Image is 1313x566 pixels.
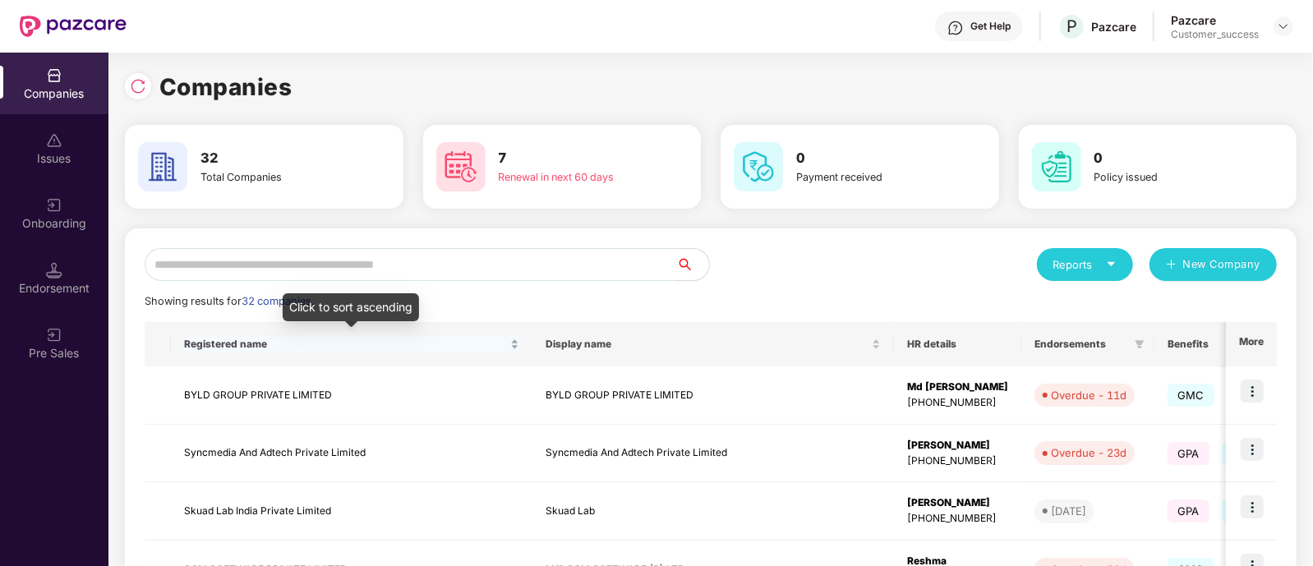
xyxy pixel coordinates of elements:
td: Skuad Lab India Private Limited [171,482,532,541]
img: svg+xml;base64,PHN2ZyBpZD0iRHJvcGRvd24tMzJ4MzIiIHhtbG5zPSJodHRwOi8vd3d3LnczLm9yZy8yMDAwL3N2ZyIgd2... [1277,20,1290,33]
img: icon [1241,438,1264,461]
td: BYLD GROUP PRIVATE LIMITED [532,366,894,425]
img: svg+xml;base64,PHN2ZyBpZD0iSGVscC0zMngzMiIgeG1sbnM9Imh0dHA6Ly93d3cudzMub3JnLzIwMDAvc3ZnIiB3aWR0aD... [947,20,964,36]
img: svg+xml;base64,PHN2ZyB3aWR0aD0iMjAiIGhlaWdodD0iMjAiIHZpZXdCb3g9IjAgMCAyMCAyMCIgZmlsbD0ibm9uZSIgeG... [46,327,62,343]
span: GMC [1222,499,1269,522]
img: svg+xml;base64,PHN2ZyB3aWR0aD0iMjAiIGhlaWdodD0iMjAiIHZpZXdCb3g9IjAgMCAyMCAyMCIgZmlsbD0ibm9uZSIgeG... [46,197,62,214]
button: plusNew Company [1149,248,1277,281]
span: Showing results for [145,295,314,307]
button: search [675,248,710,281]
span: caret-down [1106,259,1117,269]
img: svg+xml;base64,PHN2ZyB4bWxucz0iaHR0cDovL3d3dy53My5vcmcvMjAwMC9zdmciIHdpZHRoPSI2MCIgaGVpZ2h0PSI2MC... [1032,142,1081,191]
div: [PERSON_NAME] [907,495,1008,511]
div: Pazcare [1091,19,1136,35]
span: plus [1166,259,1177,272]
h1: Companies [159,69,293,105]
span: GPA [1168,442,1209,465]
td: BYLD GROUP PRIVATE LIMITED [171,366,532,425]
div: Md [PERSON_NAME] [907,380,1008,395]
h3: 0 [796,148,938,169]
span: 32 companies. [242,295,314,307]
div: Policy issued [1094,169,1236,186]
div: Reports [1053,256,1117,273]
span: GPA [1168,499,1209,522]
img: svg+xml;base64,PHN2ZyBpZD0iUmVsb2FkLTMyeDMyIiB4bWxucz0iaHR0cDovL3d3dy53My5vcmcvMjAwMC9zdmciIHdpZH... [130,78,146,94]
th: Benefits [1154,322,1301,366]
th: More [1226,322,1277,366]
td: Skuad Lab [532,482,894,541]
span: New Company [1183,256,1261,273]
h3: 0 [1094,148,1236,169]
img: svg+xml;base64,PHN2ZyBpZD0iQ29tcGFuaWVzIiB4bWxucz0iaHR0cDovL3d3dy53My5vcmcvMjAwMC9zdmciIHdpZHRoPS... [46,67,62,84]
td: Syncmedia And Adtech Private Limited [171,425,532,483]
span: Display name [546,338,868,351]
img: icon [1241,380,1264,403]
td: Syncmedia And Adtech Private Limited [532,425,894,483]
div: Renewal in next 60 days [499,169,640,186]
img: svg+xml;base64,PHN2ZyB4bWxucz0iaHR0cDovL3d3dy53My5vcmcvMjAwMC9zdmciIHdpZHRoPSI2MCIgaGVpZ2h0PSI2MC... [138,142,187,191]
th: Registered name [171,322,532,366]
img: svg+xml;base64,PHN2ZyB4bWxucz0iaHR0cDovL3d3dy53My5vcmcvMjAwMC9zdmciIHdpZHRoPSI2MCIgaGVpZ2h0PSI2MC... [436,142,486,191]
img: New Pazcare Logo [20,16,127,37]
span: filter [1135,339,1145,349]
span: Registered name [184,338,507,351]
h3: 7 [499,148,640,169]
img: svg+xml;base64,PHN2ZyB4bWxucz0iaHR0cDovL3d3dy53My5vcmcvMjAwMC9zdmciIHdpZHRoPSI2MCIgaGVpZ2h0PSI2MC... [734,142,783,191]
th: HR details [894,322,1021,366]
img: svg+xml;base64,PHN2ZyBpZD0iSXNzdWVzX2Rpc2FibGVkIiB4bWxucz0iaHR0cDovL3d3dy53My5vcmcvMjAwMC9zdmciIH... [46,132,62,149]
div: Click to sort ascending [283,293,419,321]
span: search [675,258,709,271]
th: Display name [532,322,894,366]
div: Customer_success [1171,28,1259,41]
div: [PHONE_NUMBER] [907,395,1008,411]
div: Overdue - 23d [1051,444,1126,461]
div: [PHONE_NUMBER] [907,511,1008,527]
span: Endorsements [1034,338,1128,351]
div: [PHONE_NUMBER] [907,453,1008,469]
div: Total Companies [200,169,342,186]
span: GMC [1222,442,1269,465]
div: Pazcare [1171,12,1259,28]
span: GMC [1168,384,1214,407]
img: svg+xml;base64,PHN2ZyB3aWR0aD0iMTQuNSIgaGVpZ2h0PSIxNC41IiB2aWV3Qm94PSIwIDAgMTYgMTYiIGZpbGw9Im5vbm... [46,262,62,278]
h3: 32 [200,148,342,169]
div: [DATE] [1051,503,1086,519]
img: icon [1241,495,1264,518]
div: Payment received [796,169,938,186]
div: [PERSON_NAME] [907,438,1008,453]
div: Get Help [970,20,1011,33]
span: filter [1131,334,1148,354]
div: Overdue - 11d [1051,387,1126,403]
span: P [1067,16,1077,36]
